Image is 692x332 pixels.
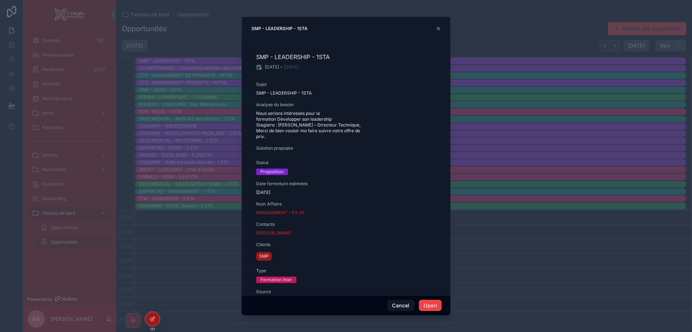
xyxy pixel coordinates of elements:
span: Contacts [256,221,360,227]
span: [DATE] [284,64,298,70]
button: Open [419,300,442,311]
h2: SMP - LEADERSHIP - 1STA [256,53,360,61]
a: [PERSON_NAME] [256,230,291,236]
div: SMP - LEADERSHIP - 1STA [251,26,308,32]
span: Solution proposée [256,145,360,151]
button: Cancel [387,300,414,311]
span: Nous serions intéressés pour la formation Développer son leadership Stagiaire : [PERSON_NAME] – D... [256,111,360,140]
a: MANAGEMENT - F3-25 [256,210,304,216]
div: Formation Inter [260,277,292,283]
span: Source [256,289,360,295]
a: SMP [256,252,272,261]
span: SMP - LEADERSHIP - 1STA [256,90,360,96]
span: Type [256,268,360,274]
span: Analyse du besoin [256,102,360,108]
span: [DATE] [256,190,360,195]
span: [DATE] [265,64,279,70]
span: Date fermeture estimées [256,181,360,187]
span: - [280,64,283,70]
span: SMP [259,253,269,259]
span: Num Affaire [256,201,360,207]
span: Sujet [256,82,360,87]
div: Proposition [260,169,284,175]
span: Statut [256,160,360,166]
span: Clients [256,242,360,248]
div: SMP - LEADERSHIP - 1STA [251,25,308,32]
